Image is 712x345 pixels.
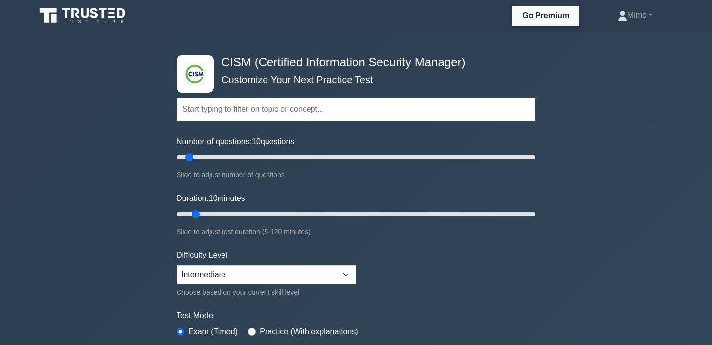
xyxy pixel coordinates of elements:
[252,137,261,146] span: 10
[177,226,535,238] div: Slide to adjust test duration (5-120 minutes)
[218,55,487,70] h4: CISM (Certified Information Security Manager)
[177,286,356,298] div: Choose based on your current skill level
[177,249,227,261] label: Difficulty Level
[177,98,535,121] input: Start typing to filter on topic or concept...
[209,194,218,202] span: 10
[516,9,575,22] a: Go Premium
[594,5,676,25] a: Mimo
[177,136,294,148] label: Number of questions: questions
[177,310,535,322] label: Test Mode
[260,326,358,338] label: Practice (With explanations)
[177,193,245,204] label: Duration: minutes
[177,169,535,181] div: Slide to adjust number of questions
[188,326,238,338] label: Exam (Timed)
